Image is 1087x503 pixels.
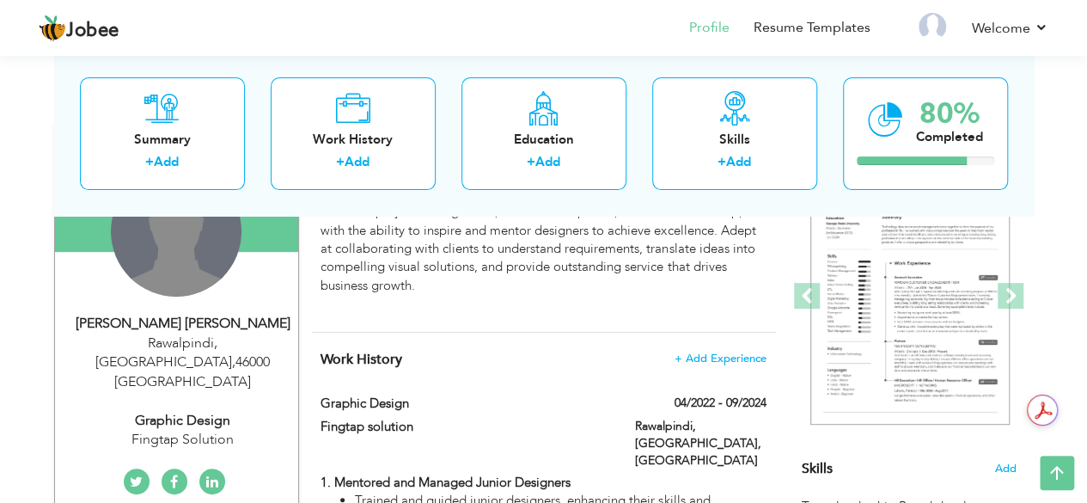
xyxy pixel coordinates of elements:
[68,314,298,334] div: [PERSON_NAME] [PERSON_NAME]
[916,128,983,146] div: Completed
[916,100,983,128] div: 80%
[94,131,231,149] div: Summary
[68,334,298,393] div: Rawalpindi, [GEOGRAPHIC_DATA] 46000 [GEOGRAPHIC_DATA]
[39,15,119,42] a: Jobee
[995,461,1017,477] span: Add
[972,18,1048,39] a: Welcome
[145,154,154,172] label: +
[321,395,609,413] label: Graphic Design
[635,418,766,469] label: Rawalpindi, [GEOGRAPHIC_DATA], [GEOGRAPHIC_DATA]
[321,351,766,368] h4: This helps to show the companies you have worked for.
[345,154,369,171] a: Add
[336,154,345,172] label: +
[321,418,609,436] label: Fingtap solution
[726,154,751,171] a: Add
[527,154,535,172] label: +
[535,154,560,171] a: Add
[232,353,235,371] span: ,
[675,395,766,412] label: 04/2022 - 09/2024
[689,18,730,38] a: Profile
[154,154,179,171] a: Add
[284,131,422,149] div: Work History
[321,474,571,491] strong: 1. Mentored and Managed Junior Designers
[321,166,766,313] div: Creative and results-driven Graphic Designer with a proven track record of leading successful des...
[802,459,833,478] span: Skills
[39,15,66,42] img: jobee.io
[321,350,402,369] span: Work History
[666,131,803,149] div: Skills
[718,154,726,172] label: +
[68,411,298,431] div: Graphic Design
[475,131,613,149] div: Education
[66,21,119,40] span: Jobee
[919,13,946,40] img: Profile Img
[68,430,298,450] div: Fingtap Solution
[675,353,766,365] span: + Add Experience
[754,18,870,38] a: Resume Templates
